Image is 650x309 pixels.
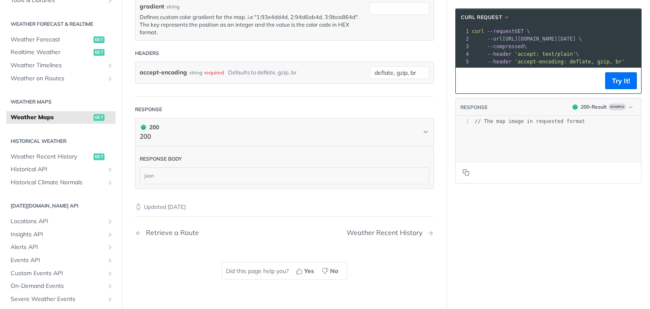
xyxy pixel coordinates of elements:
[6,20,116,28] h2: Weather Forecast & realtime
[107,179,113,186] button: Show subpages for Historical Climate Normals
[6,228,116,241] a: Insights APIShow subpages for Insights API
[6,215,116,228] a: Locations APIShow subpages for Locations API
[107,231,113,238] button: Show subpages for Insights API
[605,72,637,89] button: Try It!
[456,58,470,66] div: 5
[6,280,116,293] a: On-Demand EventsShow subpages for On-Demand Events
[6,293,116,306] a: Severe Weather EventsShow subpages for Severe Weather Events
[609,104,626,110] span: Example
[458,13,513,22] button: cURL Request
[6,59,116,72] a: Weather TimelinesShow subpages for Weather Timelines
[347,229,427,237] div: Weather Recent History
[456,27,470,35] div: 1
[6,176,116,189] a: Historical Climate NormalsShow subpages for Historical Climate Normals
[228,66,297,79] div: Defaults to deflate, gzip, br
[487,51,512,57] span: --header
[11,178,105,187] span: Historical Climate Normals
[107,270,113,277] button: Show subpages for Custom Events API
[6,33,116,46] a: Weather Forecastget
[140,123,159,132] div: 200
[6,150,116,163] a: Weather Recent Historyget
[135,229,263,237] a: Previous Page: Retrieve a Route
[347,229,434,237] a: Next Page: Weather Recent History
[487,59,512,65] span: --header
[94,114,105,121] span: get
[107,218,113,225] button: Show subpages for Locations API
[11,165,105,174] span: Historical API
[11,36,91,44] span: Weather Forecast
[140,13,366,36] p: Defines custom color gradient for the map. i.e "1:93e4dd4d, 2:94d6ab4d, 3:9bca864d". The key repr...
[107,257,113,264] button: Show subpages for Events API
[142,229,199,237] div: Retrieve a Route
[204,66,224,79] div: required
[166,3,179,11] div: string
[460,74,472,87] button: Copy to clipboard
[472,28,484,34] span: curl
[304,267,314,276] span: Yes
[11,230,105,239] span: Insights API
[6,72,116,85] a: Weather on RoutesShow subpages for Weather on Routes
[135,203,434,211] p: Updated [DATE]
[94,36,105,43] span: get
[107,244,113,251] button: Show subpages for Alerts API
[11,61,105,70] span: Weather Timelines
[221,262,347,280] div: Did this page help you?
[140,123,429,142] button: 200 200200
[568,103,637,111] button: 200200-ResultExample
[515,51,576,57] span: 'accept: text/plain'
[319,265,343,277] button: No
[456,50,470,58] div: 4
[140,168,429,184] div: json
[6,241,116,254] a: Alerts APIShow subpages for Alerts API
[6,46,116,59] a: Realtime Weatherget
[94,49,105,56] span: get
[472,36,582,42] span: [URL][DOMAIN_NAME][DATE] \
[6,98,116,106] h2: Weather Maps
[487,36,502,42] span: --url
[107,75,113,82] button: Show subpages for Weather on Routes
[107,166,113,173] button: Show subpages for Historical API
[460,103,488,112] button: RESPONSE
[472,44,527,49] span: \
[11,269,105,278] span: Custom Events API
[11,217,105,226] span: Locations API
[6,267,116,280] a: Custom Events APIShow subpages for Custom Events API
[11,282,105,290] span: On-Demand Events
[6,202,116,210] h2: [DATE][DOMAIN_NAME] API
[11,256,105,265] span: Events API
[11,48,91,57] span: Realtime Weather
[6,111,116,124] a: Weather Mapsget
[135,49,159,57] div: Headers
[11,243,105,252] span: Alerts API
[461,14,502,21] span: cURL Request
[456,35,470,43] div: 2
[11,153,91,161] span: Weather Recent History
[422,129,429,135] svg: Chevron
[94,153,105,160] span: get
[11,113,91,122] span: Weather Maps
[475,118,585,124] span: // The map image in requested format
[135,146,434,189] div: 200 200200
[472,51,579,57] span: \
[6,254,116,267] a: Events APIShow subpages for Events API
[472,28,530,34] span: GET \
[107,62,113,69] button: Show subpages for Weather Timelines
[330,267,338,276] span: No
[135,220,434,245] nav: Pagination Controls
[456,43,470,50] div: 3
[487,44,524,49] span: --compressed
[515,59,625,65] span: 'accept-encoding: deflate, gzip, br'
[11,74,105,83] span: Weather on Routes
[573,104,578,109] span: 200
[581,103,607,111] div: 200 - Result
[456,118,469,125] div: 1
[189,66,202,79] div: string
[107,283,113,290] button: Show subpages for On-Demand Events
[487,28,515,34] span: --request
[140,155,182,163] div: Response body
[6,163,116,176] a: Historical APIShow subpages for Historical API
[11,295,105,304] span: Severe Weather Events
[140,66,187,79] label: accept-encoding
[6,137,116,145] h2: Historical Weather
[135,106,162,113] div: Response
